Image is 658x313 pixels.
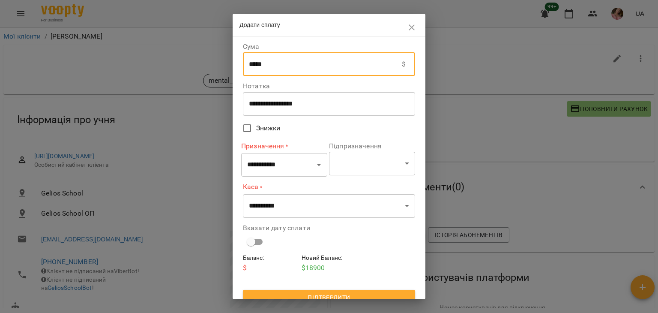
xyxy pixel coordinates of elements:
button: Підтвердити [243,290,415,305]
span: Додати сплату [239,21,280,28]
p: $ [243,263,298,273]
label: Нотатка [243,83,415,90]
p: $ 18900 [302,263,357,273]
p: $ [402,59,406,69]
h6: Новий Баланс : [302,253,357,263]
label: Вказати дату сплати [243,225,415,232]
label: Каса [243,182,415,192]
span: Знижки [256,123,281,133]
label: Сума [243,43,415,50]
label: Призначення [241,141,327,151]
label: Підпризначення [329,143,415,150]
span: Підтвердити [250,292,408,303]
h6: Баланс : [243,253,298,263]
